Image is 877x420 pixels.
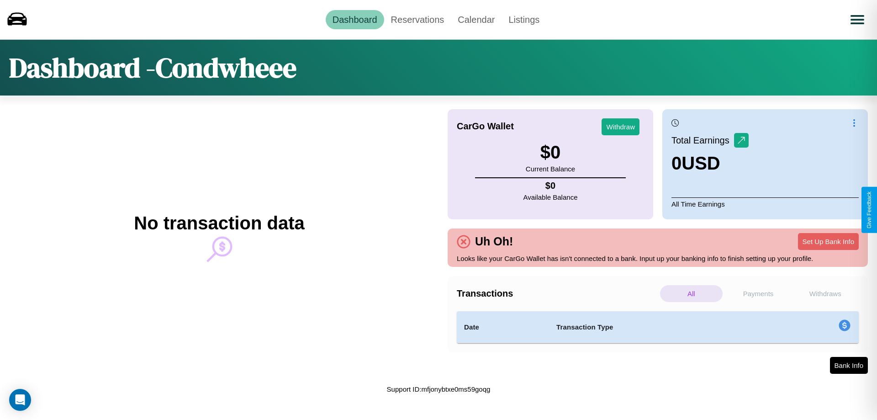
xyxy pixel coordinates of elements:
[384,10,451,29] a: Reservations
[523,181,578,191] h4: $ 0
[464,322,542,333] h4: Date
[866,191,872,229] div: Give Feedback
[451,10,502,29] a: Calendar
[671,153,749,174] h3: 0 USD
[134,213,304,234] h2: No transaction data
[830,357,868,374] button: Bank Info
[526,163,575,175] p: Current Balance
[457,121,514,132] h4: CarGo Wallet
[845,7,870,32] button: Open menu
[457,311,859,343] table: simple table
[660,285,723,302] p: All
[526,142,575,163] h3: $ 0
[9,389,31,411] div: Open Intercom Messenger
[727,285,790,302] p: Payments
[671,197,859,210] p: All Time Earnings
[326,10,384,29] a: Dashboard
[602,118,639,135] button: Withdraw
[457,252,859,265] p: Looks like your CarGo Wallet has isn't connected to a bank. Input up your banking info to finish ...
[523,191,578,203] p: Available Balance
[9,49,296,86] h1: Dashboard - Condwheee
[798,233,859,250] button: Set Up Bank Info
[387,383,491,395] p: Support ID: mfjonybtxe0ms59goqg
[502,10,546,29] a: Listings
[470,235,518,248] h4: Uh Oh!
[671,132,734,149] p: Total Earnings
[794,285,856,302] p: Withdraws
[457,288,658,299] h4: Transactions
[556,322,764,333] h4: Transaction Type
